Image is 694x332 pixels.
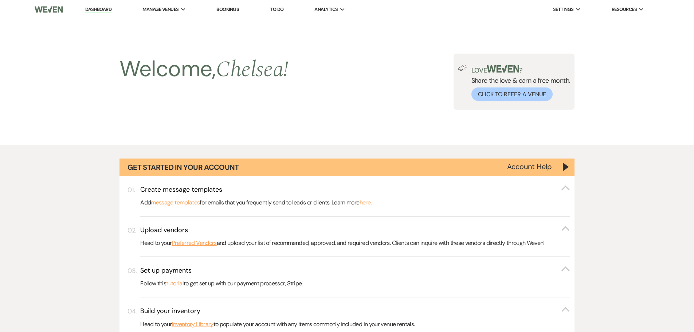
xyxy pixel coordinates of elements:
button: Create message templates [140,185,570,194]
button: Account Help [507,163,552,170]
span: Settings [553,6,574,13]
p: Add for emails that you frequently send to leads or clients. Learn more . [140,198,570,207]
p: Follow this to get set up with our payment processor, Stripe. [140,279,570,288]
a: Bookings [216,6,239,12]
img: weven-logo-green.svg [487,65,519,73]
img: loud-speaker-illustration.svg [458,65,467,71]
p: Head to your and upload your list of recommended, approved, and required vendors. Clients can inq... [140,238,570,248]
a: Preferred Vendors [172,238,217,248]
span: Manage Venues [142,6,179,13]
button: Upload vendors [140,226,570,235]
a: To Do [270,6,283,12]
a: Dashboard [85,6,111,13]
h3: Create message templates [140,185,222,194]
h1: Get Started in Your Account [128,162,239,172]
h3: Build your inventory [140,306,200,316]
a: here [360,198,370,207]
p: Love ? [471,65,571,74]
a: tutorial [166,279,184,288]
span: Resources [612,6,637,13]
a: message templates [151,198,200,207]
h3: Upload vendors [140,226,188,235]
button: Click to Refer a Venue [471,87,553,101]
span: Chelsea ! [216,53,289,86]
img: Weven Logo [35,2,62,17]
p: Head to your to populate your account with any items commonly included in your venue rentals. [140,320,570,329]
button: Set up payments [140,266,570,275]
button: Build your inventory [140,306,570,316]
span: Analytics [314,6,338,13]
h2: Welcome, [119,54,289,85]
div: Share the love & earn a free month. [467,65,571,101]
h3: Set up payments [140,266,192,275]
a: Inventory Library [172,320,213,329]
